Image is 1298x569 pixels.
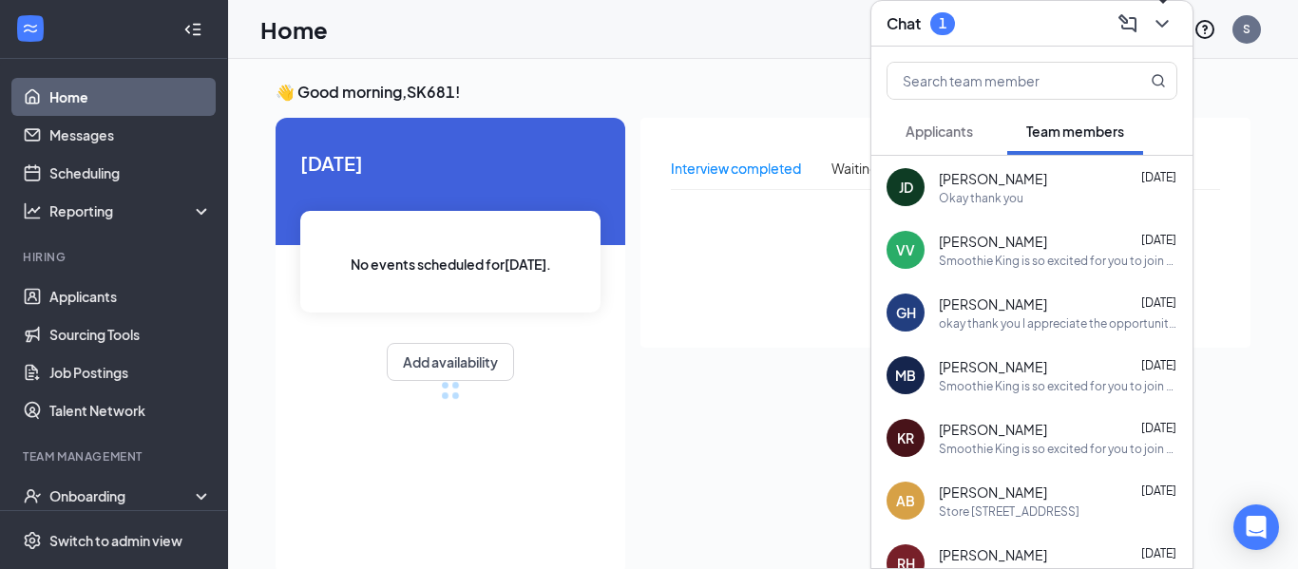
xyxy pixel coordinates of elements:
[49,315,212,353] a: Sourcing Tools
[23,486,42,505] svg: UserCheck
[896,491,915,510] div: AB
[1243,21,1250,37] div: S
[939,378,1177,394] div: Smoothie King is so excited for you to join our team! Do you know anyone else who might be intere...
[300,148,601,178] span: [DATE]
[49,277,212,315] a: Applicants
[939,169,1047,188] span: [PERSON_NAME]
[276,82,1250,103] h3: 👋 Good morning, SK681 !
[939,232,1047,251] span: [PERSON_NAME]
[1151,12,1174,35] svg: ChevronDown
[23,201,42,220] svg: Analysis
[49,116,212,154] a: Messages
[351,254,551,275] span: No events scheduled for [DATE] .
[939,420,1047,439] span: [PERSON_NAME]
[1141,546,1176,560] span: [DATE]
[49,391,212,429] a: Talent Network
[939,357,1047,376] span: [PERSON_NAME]
[23,448,208,465] div: Team Management
[23,531,42,550] svg: Settings
[21,19,40,38] svg: WorkstreamLogo
[1141,484,1176,498] span: [DATE]
[183,20,202,39] svg: Collapse
[49,531,182,550] div: Switch to admin view
[1233,504,1279,550] div: Open Intercom Messenger
[1117,12,1139,35] svg: ComposeMessage
[1141,358,1176,372] span: [DATE]
[23,249,208,265] div: Hiring
[831,158,975,179] div: Waiting for an interview
[939,503,1079,520] div: Store [STREET_ADDRESS]
[939,15,946,31] div: 1
[387,343,514,381] button: Add availability
[1113,9,1143,39] button: ComposeMessage
[897,428,914,447] div: KR
[939,190,1023,206] div: Okay thank you
[1141,421,1176,435] span: [DATE]
[260,13,328,46] h1: Home
[49,486,196,505] div: Onboarding
[1141,170,1176,184] span: [DATE]
[888,63,1113,99] input: Search team member
[887,13,921,34] h3: Chat
[1026,123,1124,140] span: Team members
[896,303,916,322] div: GH
[939,545,1047,564] span: [PERSON_NAME]
[939,253,1177,269] div: Smoothie King is so excited for you to join our team! Do you know anyone else who might be intere...
[939,441,1177,457] div: Smoothie King is so excited for you to join our team! Do you know anyone else who might be intere...
[1141,295,1176,310] span: [DATE]
[1141,233,1176,247] span: [DATE]
[49,201,213,220] div: Reporting
[441,381,460,400] div: loading meetings...
[906,123,973,140] span: Applicants
[49,154,212,192] a: Scheduling
[939,294,1047,313] span: [PERSON_NAME]
[896,240,915,259] div: VV
[939,315,1177,332] div: okay thank you I appreciate the opportunity and can't wait to start.
[49,353,212,391] a: Job Postings
[939,483,1047,502] span: [PERSON_NAME]
[671,158,801,179] div: Interview completed
[895,366,916,385] div: MB
[899,178,913,197] div: JD
[1193,18,1216,41] svg: QuestionInfo
[1151,73,1166,88] svg: MagnifyingGlass
[49,78,212,116] a: Home
[1147,9,1177,39] button: ChevronDown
